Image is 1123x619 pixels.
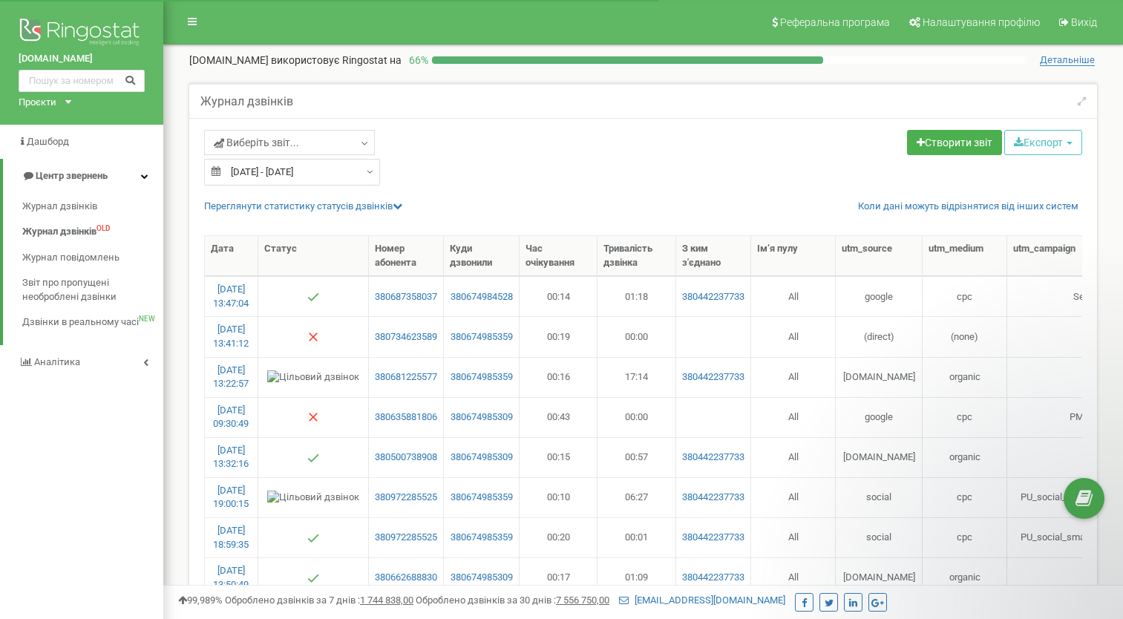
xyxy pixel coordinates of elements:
div: Проєкти [19,96,56,110]
a: Створити звіт [907,130,1002,155]
td: 00:14 [520,276,597,316]
img: Успішний [307,532,319,544]
th: Номер абонента [369,236,445,276]
a: [DOMAIN_NAME] [19,52,145,66]
a: 380442237733 [682,451,745,465]
a: 380674985359 [450,370,513,384]
span: Оброблено дзвінків за 7 днів : [225,595,413,606]
td: All [751,437,836,477]
h5: Журнал дзвінків [200,95,293,108]
td: All [751,357,836,397]
a: [DATE] 13:47:04 [213,284,249,309]
a: Звіт про пропущені необроблені дзвінки [22,270,163,309]
img: Успішний [307,572,319,584]
a: 380442237733 [682,370,745,384]
span: Вихід [1071,16,1097,28]
td: 00:00 [597,316,675,356]
th: Час очікування [520,236,597,276]
td: All [751,276,836,316]
span: Реферальна програма [780,16,890,28]
img: Немає відповіді [307,331,319,343]
a: 380674985309 [450,571,513,585]
td: cpc [923,397,1006,437]
a: [DATE] 19:00:15 [213,485,249,510]
span: Журнал дзвінків [22,225,96,239]
td: (none) [923,316,1006,356]
td: 17:14 [597,357,675,397]
a: [DATE] 13:22:57 [213,364,249,390]
td: organic [923,437,1006,477]
td: 00:17 [520,557,597,597]
span: 99,989% [178,595,223,606]
td: cpc [923,517,1006,557]
a: [DATE] 18:59:35 [213,525,249,550]
a: 380674985359 [450,330,513,344]
span: Налаштування профілю [923,16,1040,28]
td: All [751,316,836,356]
button: Експорт [1004,130,1082,155]
img: Цільовий дзвінок [267,370,359,384]
th: utm_mеdium [923,236,1006,276]
a: 380442237733 [682,290,745,304]
th: Куди дзвонили [444,236,520,276]
img: Цільовий дзвінок [267,491,359,505]
u: 1 744 838,00 [360,595,413,606]
a: Переглянути статистику статусів дзвінків [204,200,402,212]
td: 00:43 [520,397,597,437]
a: Журнал повідомлень [22,245,163,271]
td: cpc [923,477,1006,517]
td: 01:09 [597,557,675,597]
a: [DATE] 09:30:49 [213,405,249,430]
u: 7 556 750,00 [556,595,609,606]
img: Успішний [307,291,319,303]
td: [DOMAIN_NAME] [836,557,923,597]
td: cpc [923,276,1006,316]
a: 380681225577 [375,370,438,384]
td: 00:15 [520,437,597,477]
td: 00:00 [597,397,675,437]
span: Дзвінки в реальному часі [22,315,139,330]
a: Центр звернень [3,159,163,194]
a: [DATE] 13:50:49 [213,565,249,590]
a: Журнал дзвінків [22,194,163,220]
a: 380674985309 [450,410,513,425]
span: Журнал повідомлень [22,251,119,265]
a: Журнал дзвінківOLD [22,219,163,245]
td: (direct) [836,316,923,356]
a: 380635881806 [375,410,438,425]
a: 380662688830 [375,571,438,585]
a: 380674985309 [450,451,513,465]
a: Дзвінки в реальному часіNEW [22,309,163,335]
th: utm_sourcе [836,236,923,276]
a: 380734623589 [375,330,438,344]
a: [DATE] 13:41:12 [213,324,249,349]
span: Журнал дзвінків [22,200,97,214]
a: 380674985359 [450,491,513,505]
td: 00:57 [597,437,675,477]
img: Успішний [307,452,319,464]
td: 01:18 [597,276,675,316]
td: All [751,517,836,557]
span: Оброблено дзвінків за 30 днів : [416,595,609,606]
td: All [751,477,836,517]
span: Звіт про пропущені необроблені дзвінки [22,276,156,304]
span: Центр звернень [36,170,108,181]
td: All [751,397,836,437]
a: 380442237733 [682,571,745,585]
a: 380442237733 [682,531,745,545]
input: Пошук за номером [19,70,145,92]
p: 66 % [402,53,432,68]
td: All [751,557,836,597]
td: [DOMAIN_NAME] [836,357,923,397]
span: Дашборд [27,136,69,147]
a: 380442237733 [682,491,745,505]
td: 00:20 [520,517,597,557]
th: Тривалість дзвінка [597,236,675,276]
a: [EMAIL_ADDRESS][DOMAIN_NAME] [619,595,785,606]
th: Статус [258,236,369,276]
img: Немає відповіді [307,411,319,423]
a: 380687358037 [375,290,438,304]
iframe: Intercom live chat [1073,535,1108,571]
td: social [836,477,923,517]
td: [DOMAIN_NAME] [836,437,923,477]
